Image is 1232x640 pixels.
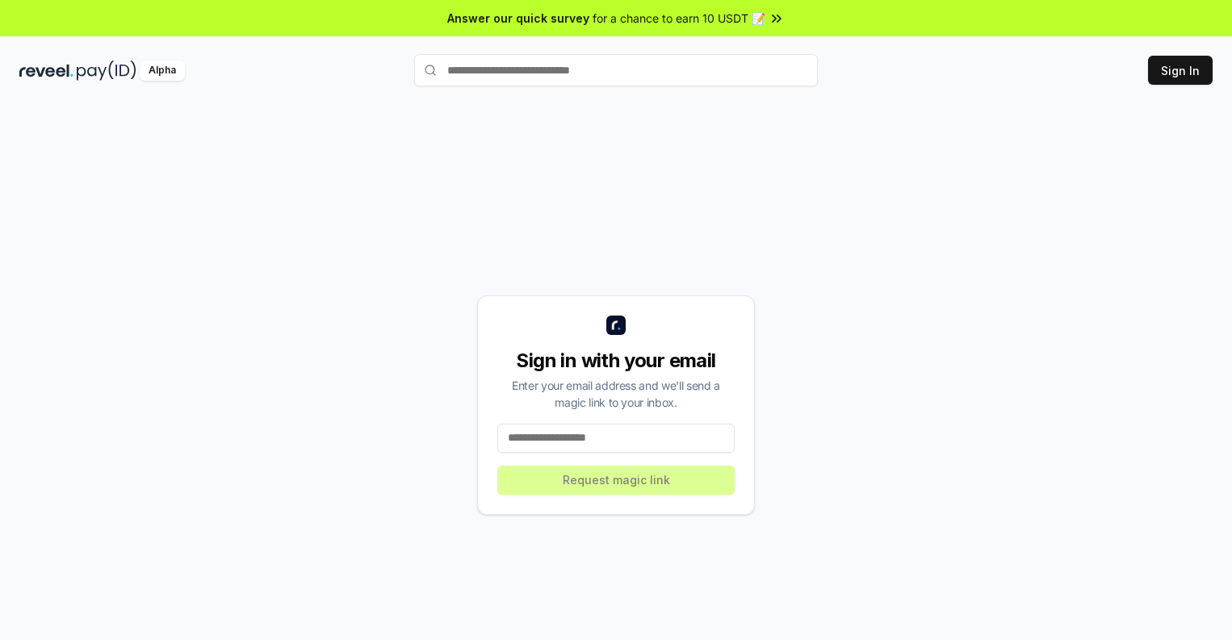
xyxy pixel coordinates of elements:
[447,10,589,27] span: Answer our quick survey
[140,61,185,81] div: Alpha
[497,377,735,411] div: Enter your email address and we’ll send a magic link to your inbox.
[497,348,735,374] div: Sign in with your email
[1148,56,1213,85] button: Sign In
[77,61,136,81] img: pay_id
[593,10,765,27] span: for a chance to earn 10 USDT 📝
[606,316,626,335] img: logo_small
[19,61,73,81] img: reveel_dark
